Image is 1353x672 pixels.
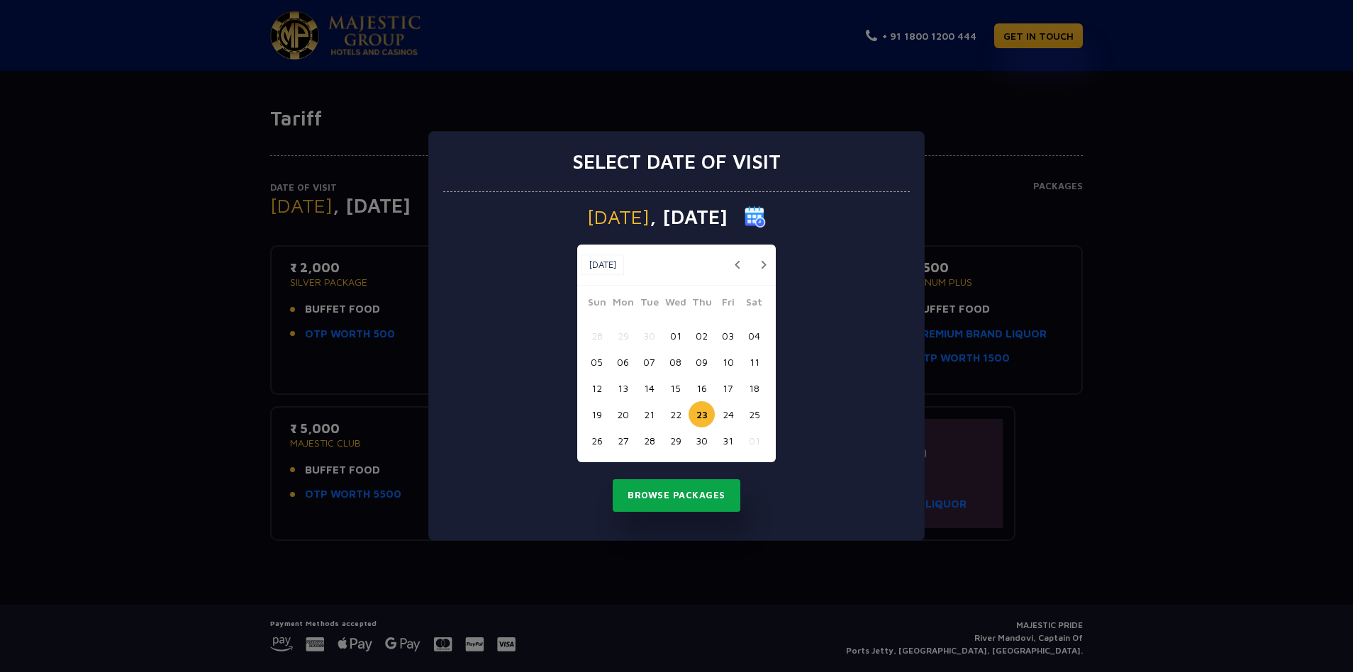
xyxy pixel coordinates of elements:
span: Mon [610,294,636,314]
img: calender icon [745,206,766,228]
button: 30 [636,323,662,349]
button: 05 [584,349,610,375]
button: 04 [741,323,767,349]
button: 11 [741,349,767,375]
button: 31 [715,427,741,454]
button: 08 [662,349,689,375]
button: Browse Packages [613,479,740,512]
button: 14 [636,375,662,401]
span: Sat [741,294,767,314]
span: Thu [689,294,715,314]
h3: Select date of visit [572,150,781,174]
button: 10 [715,349,741,375]
button: 06 [610,349,636,375]
button: 23 [689,401,715,427]
button: 01 [662,323,689,349]
button: 29 [610,323,636,349]
span: Wed [662,294,689,314]
button: 24 [715,401,741,427]
button: 26 [584,427,610,454]
button: 03 [715,323,741,349]
button: 09 [689,349,715,375]
button: 28 [584,323,610,349]
span: , [DATE] [650,207,728,227]
button: 21 [636,401,662,427]
span: [DATE] [587,207,650,227]
span: Sun [584,294,610,314]
button: 02 [689,323,715,349]
button: 01 [741,427,767,454]
button: 15 [662,375,689,401]
button: 17 [715,375,741,401]
button: 30 [689,427,715,454]
button: 19 [584,401,610,427]
button: 16 [689,375,715,401]
button: 25 [741,401,767,427]
button: 07 [636,349,662,375]
button: 12 [584,375,610,401]
span: Fri [715,294,741,314]
button: 27 [610,427,636,454]
button: 28 [636,427,662,454]
button: [DATE] [581,254,624,276]
button: 13 [610,375,636,401]
span: Tue [636,294,662,314]
button: 20 [610,401,636,427]
button: 29 [662,427,689,454]
button: 18 [741,375,767,401]
button: 22 [662,401,689,427]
